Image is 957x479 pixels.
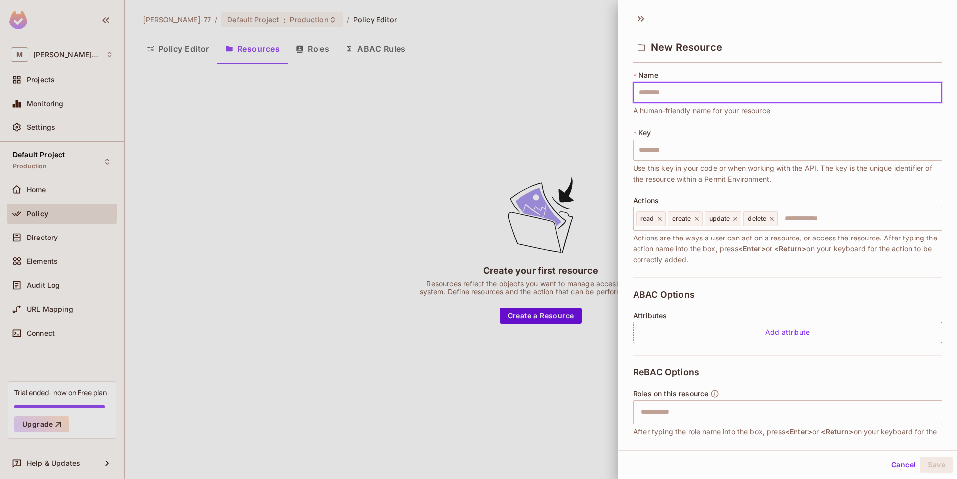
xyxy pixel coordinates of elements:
[785,427,812,436] span: <Enter>
[633,367,699,377] span: ReBAC Options
[738,244,766,253] span: <Enter>
[638,71,658,79] span: Name
[651,41,722,53] span: New Resource
[633,233,942,265] span: Actions are the ways a user can act on a resource, or access the resource. After typing the actio...
[633,312,667,320] span: Attributes
[887,457,920,473] button: Cancel
[633,426,942,448] span: After typing the role name into the box, press or on your keyboard for the role to be correctly a...
[709,215,730,223] span: update
[636,211,666,226] div: read
[640,215,654,223] span: read
[633,390,708,398] span: Roles on this resource
[668,211,703,226] div: create
[638,129,651,137] span: Key
[774,244,806,253] span: <Return>
[633,105,770,116] span: A human-friendly name for your resource
[821,427,853,436] span: <Return>
[633,163,942,185] span: Use this key in your code or when working with the API. The key is the unique identifier of the r...
[633,322,942,343] div: Add attribute
[705,211,742,226] div: update
[920,457,953,473] button: Save
[743,211,778,226] div: delete
[633,290,695,300] span: ABAC Options
[748,215,766,223] span: delete
[633,197,659,205] span: Actions
[672,215,691,223] span: create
